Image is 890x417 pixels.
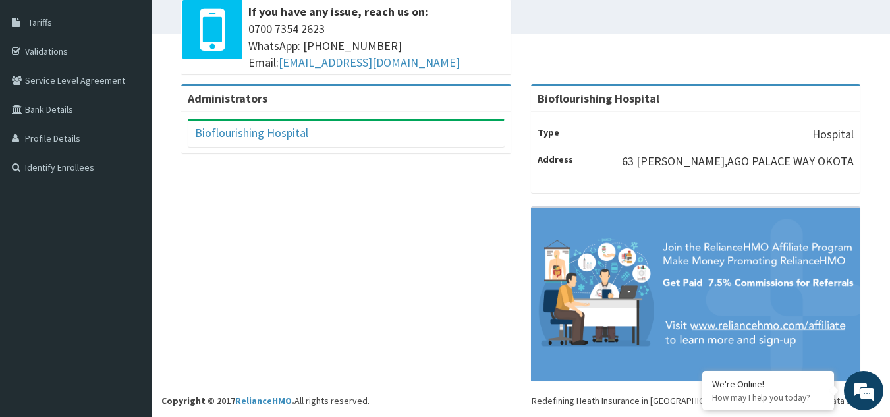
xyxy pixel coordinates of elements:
img: d_794563401_company_1708531726252_794563401 [24,66,53,99]
a: RelianceHMO [235,395,292,406]
strong: Copyright © 2017 . [161,395,294,406]
img: provider-team-banner.png [531,208,861,381]
a: [EMAIL_ADDRESS][DOMAIN_NAME] [279,55,460,70]
p: Hospital [812,126,854,143]
p: How may I help you today? [712,392,824,403]
div: We're Online! [712,378,824,390]
span: We're online! [76,125,182,258]
div: Chat with us now [69,74,221,91]
span: Tariffs [28,16,52,28]
b: If you have any issue, reach us on: [248,4,428,19]
div: Redefining Heath Insurance in [GEOGRAPHIC_DATA] using Telemedicine and Data Science! [532,394,880,407]
strong: Bioflourishing Hospital [538,91,659,106]
b: Address [538,153,573,165]
div: Minimize live chat window [216,7,248,38]
footer: All rights reserved. [152,34,890,417]
span: 0700 7354 2623 WhatsApp: [PHONE_NUMBER] Email: [248,20,505,71]
p: 63 [PERSON_NAME],AGO PALACE WAY OKOTA [622,153,854,170]
textarea: Type your message and hit 'Enter' [7,277,251,323]
b: Administrators [188,91,267,106]
a: Bioflourishing Hospital [195,125,308,140]
b: Type [538,126,559,138]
